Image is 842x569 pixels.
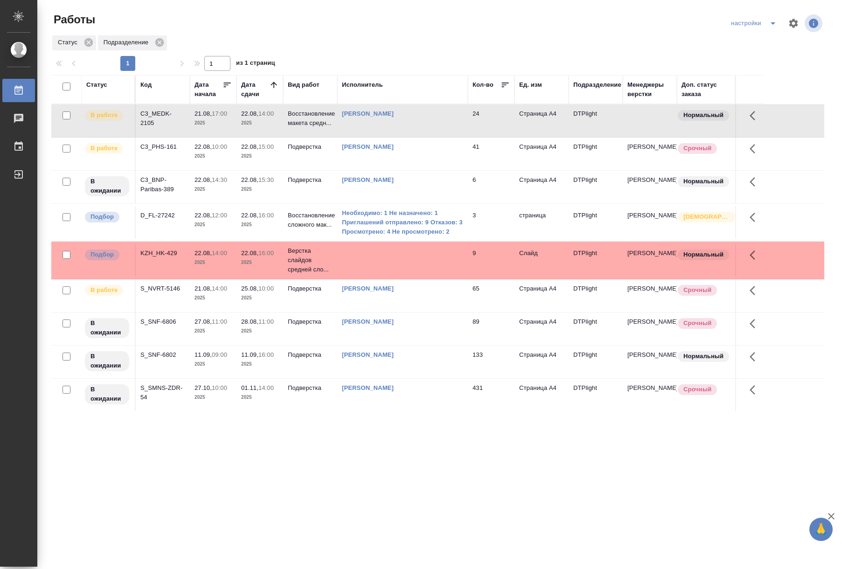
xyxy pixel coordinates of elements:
[569,346,623,378] td: DTPlight
[90,144,118,153] p: В работе
[212,351,227,358] p: 09:00
[195,326,232,336] p: 2025
[195,152,232,161] p: 2025
[241,212,258,219] p: 22.08,
[212,212,227,219] p: 12:00
[195,318,212,325] p: 27.08,
[468,346,515,378] td: 133
[258,384,274,391] p: 14:00
[744,346,766,368] button: Здесь прячутся важные кнопки
[573,80,621,90] div: Подразделение
[569,104,623,137] td: DTPlight
[84,211,130,223] div: Можно подбирать исполнителей
[140,142,185,152] div: C3_PHS-161
[212,285,227,292] p: 14:00
[683,212,730,222] p: [DEMOGRAPHIC_DATA]
[84,284,130,297] div: Исполнитель выполняет работу
[744,244,766,266] button: Здесь прячутся важные кнопки
[241,318,258,325] p: 28.08,
[195,176,212,183] p: 22.08,
[195,143,212,150] p: 22.08,
[90,319,124,337] p: В ожидании
[515,346,569,378] td: Страница А4
[288,383,333,393] p: Подверстка
[212,110,227,117] p: 17:00
[468,379,515,411] td: 431
[98,35,167,50] div: Подразделение
[241,80,269,99] div: Дата сдачи
[241,258,278,267] p: 2025
[683,177,724,186] p: Нормальный
[241,285,258,292] p: 25.08,
[140,211,185,220] div: D_FL-27242
[515,138,569,170] td: Страница А4
[468,244,515,277] td: 9
[84,317,130,339] div: Исполнитель назначен, приступать к работе пока рано
[258,110,274,117] p: 14:00
[515,104,569,137] td: Страница А4
[86,80,107,90] div: Статус
[90,285,118,295] p: В работе
[627,284,672,293] p: [PERSON_NAME]
[84,142,130,155] div: Исполнитель выполняет работу
[241,360,278,369] p: 2025
[195,351,212,358] p: 11.09,
[288,211,333,229] p: Восстановление сложного мак...
[241,293,278,303] p: 2025
[782,12,805,35] span: Настроить таблицу
[468,104,515,137] td: 24
[683,352,724,361] p: Нормальный
[744,379,766,401] button: Здесь прячутся важные кнопки
[468,279,515,312] td: 65
[515,312,569,345] td: Страница А4
[241,351,258,358] p: 11.09,
[195,80,223,99] div: Дата начала
[90,385,124,403] p: В ожидании
[519,80,542,90] div: Ед. изм
[51,12,95,27] span: Работы
[241,185,278,194] p: 2025
[805,14,824,32] span: Посмотреть информацию
[195,110,212,117] p: 21.08,
[342,143,394,150] a: [PERSON_NAME]
[84,175,130,197] div: Исполнитель назначен, приступать к работе пока рано
[288,284,333,293] p: Подверстка
[569,206,623,239] td: DTPlight
[569,244,623,277] td: DTPlight
[241,143,258,150] p: 22.08,
[84,350,130,372] div: Исполнитель назначен, приступать к работе пока рано
[683,144,711,153] p: Срочный
[140,383,185,402] div: S_SMNS-ZDR-54
[258,250,274,257] p: 16:00
[809,518,833,541] button: 🙏
[241,326,278,336] p: 2025
[241,176,258,183] p: 22.08,
[140,350,185,360] div: S_SNF-6802
[140,284,185,293] div: S_NVRT-5146
[515,279,569,312] td: Страница А4
[52,35,96,50] div: Статус
[729,16,782,31] div: split button
[744,312,766,335] button: Здесь прячутся важные кнопки
[744,171,766,193] button: Здесь прячутся важные кнопки
[195,212,212,219] p: 22.08,
[288,317,333,326] p: Подверстка
[241,220,278,229] p: 2025
[342,208,463,236] a: Необходимо: 1 Не назначено: 1 Приглашений отправлено: 9 Отказов: 3 Просмотрено: 4 Не просмотрено: 2
[288,109,333,128] p: Восстановление макета средн...
[195,220,232,229] p: 2025
[468,171,515,203] td: 6
[569,379,623,411] td: DTPlight
[195,258,232,267] p: 2025
[90,352,124,370] p: В ожидании
[342,176,394,183] a: [PERSON_NAME]
[258,351,274,358] p: 16:00
[683,111,724,120] p: Нормальный
[627,249,672,258] p: [PERSON_NAME]
[212,143,227,150] p: 10:00
[90,111,118,120] p: В работе
[342,110,394,117] a: [PERSON_NAME]
[473,80,494,90] div: Кол-во
[342,318,394,325] a: [PERSON_NAME]
[744,138,766,160] button: Здесь прячутся важные кнопки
